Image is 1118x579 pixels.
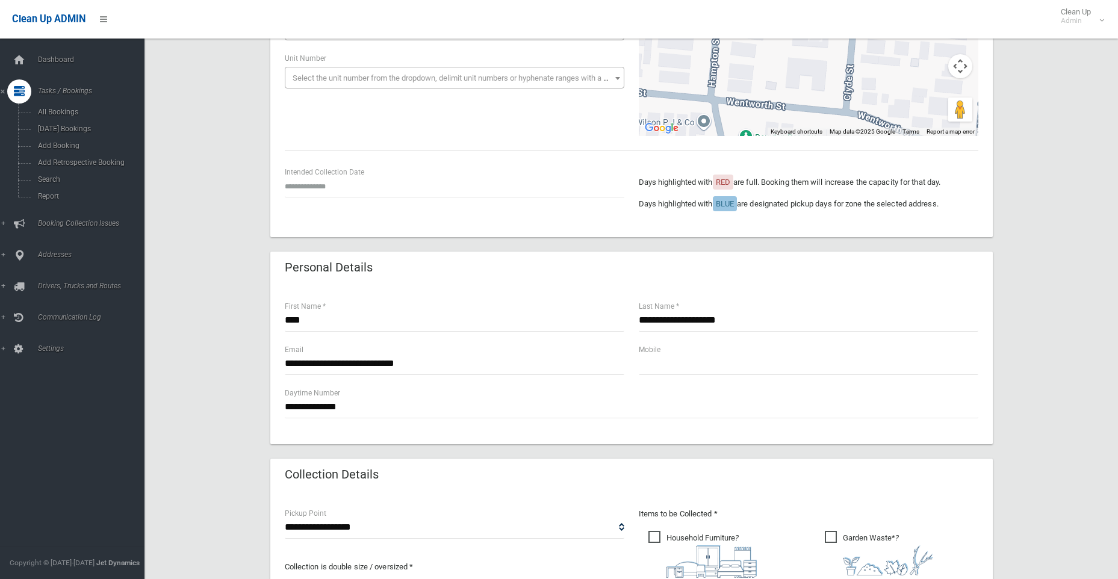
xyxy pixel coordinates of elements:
small: Admin [1061,16,1091,25]
p: Items to be Collected * [639,507,978,521]
span: Household Furniture [648,531,757,578]
span: Clean Up ADMIN [12,13,85,25]
div: 37-39 Clyde Street, CROYDON PARK NSW 2133 [808,21,822,42]
span: BLUE [716,199,734,208]
span: Select the unit number from the dropdown, delimit unit numbers or hyphenate ranges with a comma [293,73,629,82]
span: Add Booking [34,141,143,150]
header: Personal Details [270,256,387,279]
button: Keyboard shortcuts [771,128,822,136]
span: Booking Collection Issues [34,219,154,228]
span: Search [34,175,143,184]
span: Garden Waste* [825,531,933,575]
i: ? [843,533,933,575]
span: Map data ©2025 Google [830,128,895,135]
span: Drivers, Trucks and Routes [34,282,154,290]
p: Collection is double size / oversized * [285,560,624,574]
span: Dashboard [34,55,154,64]
img: aa9efdbe659d29b613fca23ba79d85cb.png [666,545,757,578]
strong: Jet Dynamics [96,559,140,567]
span: Communication Log [34,313,154,321]
span: Tasks / Bookings [34,87,154,95]
button: Drag Pegman onto the map to open Street View [948,98,972,122]
span: All Bookings [34,108,143,116]
a: Terms (opens in new tab) [902,128,919,135]
span: Report [34,192,143,200]
span: RED [716,178,730,187]
p: Days highlighted with are designated pickup days for zone the selected address. [639,197,978,211]
img: 4fd8a5c772b2c999c83690221e5242e0.png [843,545,933,575]
img: Google [642,120,682,136]
span: Copyright © [DATE]-[DATE] [10,559,95,567]
span: [DATE] Bookings [34,125,143,133]
span: Settings [34,344,154,353]
button: Map camera controls [948,54,972,78]
p: Days highlighted with are full. Booking them will increase the capacity for that day. [639,175,978,190]
a: Report a map error [927,128,975,135]
a: Open this area in Google Maps (opens a new window) [642,120,682,136]
span: Addresses [34,250,154,259]
span: Clean Up [1055,7,1103,25]
header: Collection Details [270,463,393,486]
i: ? [666,533,757,578]
span: Add Retrospective Booking [34,158,143,167]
